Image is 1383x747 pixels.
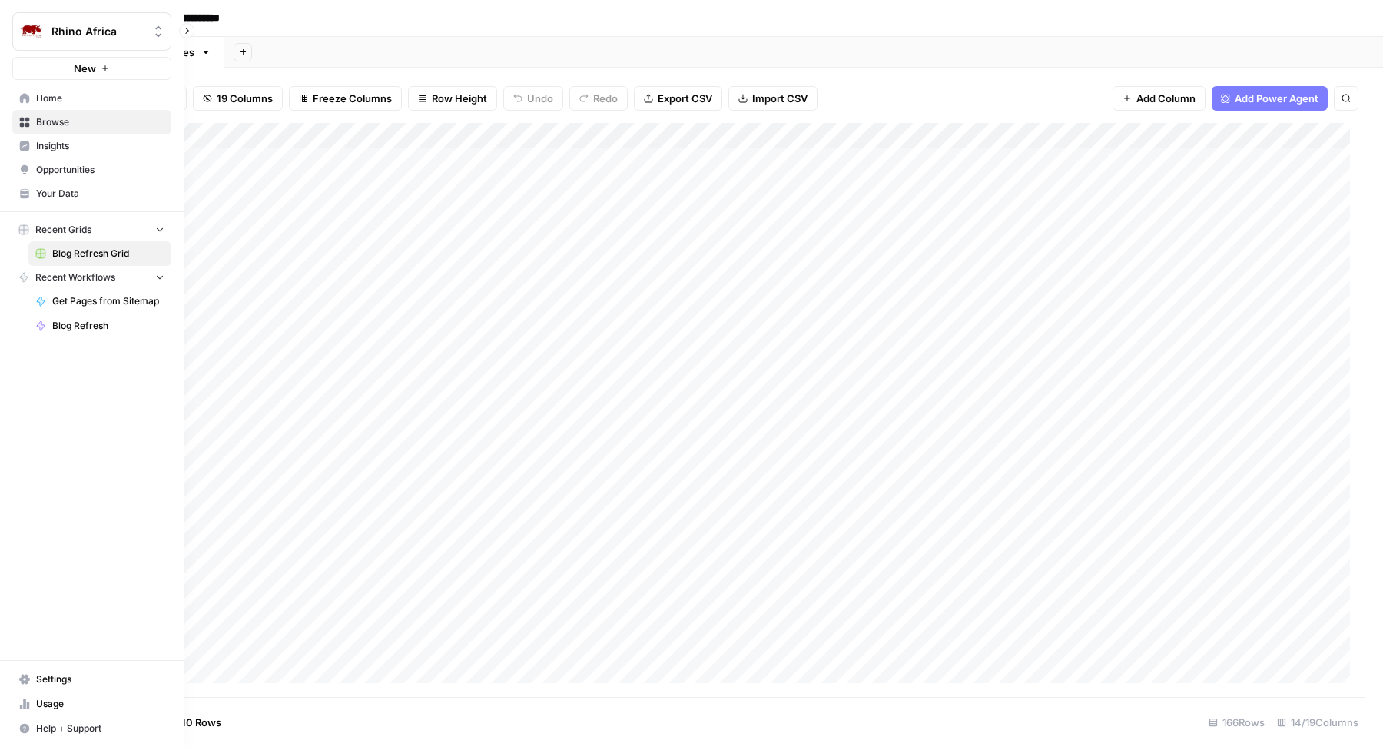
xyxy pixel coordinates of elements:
[18,18,45,45] img: Rhino Africa Logo
[12,667,171,692] a: Settings
[503,86,563,111] button: Undo
[12,110,171,134] a: Browse
[527,91,553,106] span: Undo
[752,91,808,106] span: Import CSV
[313,91,392,106] span: Freeze Columns
[52,294,164,308] span: Get Pages from Sitemap
[51,24,144,39] span: Rhino Africa
[408,86,497,111] button: Row Height
[1212,86,1328,111] button: Add Power Agent
[728,86,818,111] button: Import CSV
[12,181,171,206] a: Your Data
[28,314,171,338] a: Blog Refresh
[35,271,115,284] span: Recent Workflows
[160,715,221,730] span: Add 10 Rows
[52,319,164,333] span: Blog Refresh
[12,12,171,51] button: Workspace: Rhino Africa
[36,163,164,177] span: Opportunities
[28,241,171,266] a: Blog Refresh Grid
[12,218,171,241] button: Recent Grids
[35,223,91,237] span: Recent Grids
[432,91,487,106] span: Row Height
[1202,710,1271,735] div: 166 Rows
[1235,91,1318,106] span: Add Power Agent
[36,697,164,711] span: Usage
[36,91,164,105] span: Home
[12,266,171,289] button: Recent Workflows
[593,91,618,106] span: Redo
[1136,91,1196,106] span: Add Column
[12,692,171,716] a: Usage
[36,672,164,686] span: Settings
[12,716,171,741] button: Help + Support
[28,289,171,314] a: Get Pages from Sitemap
[1271,710,1365,735] div: 14/19 Columns
[217,91,273,106] span: 19 Columns
[12,57,171,80] button: New
[52,247,164,261] span: Blog Refresh Grid
[36,722,164,735] span: Help + Support
[634,86,722,111] button: Export CSV
[12,134,171,158] a: Insights
[569,86,628,111] button: Redo
[12,86,171,111] a: Home
[36,139,164,153] span: Insights
[193,86,283,111] button: 19 Columns
[658,91,712,106] span: Export CSV
[12,158,171,182] a: Opportunities
[289,86,402,111] button: Freeze Columns
[74,61,96,76] span: New
[36,115,164,129] span: Browse
[1113,86,1206,111] button: Add Column
[36,187,164,201] span: Your Data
